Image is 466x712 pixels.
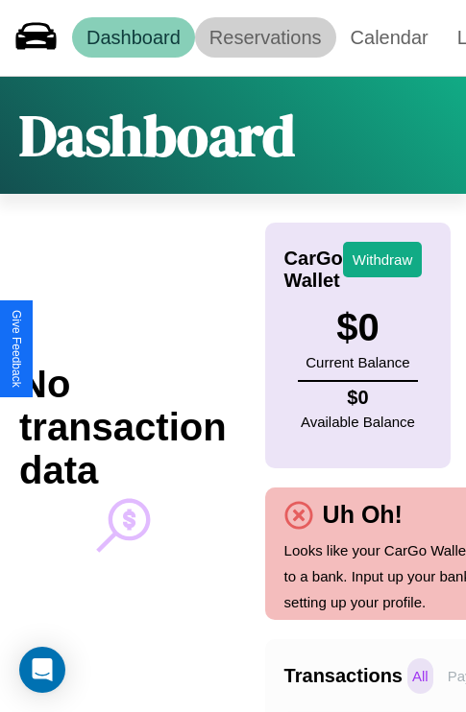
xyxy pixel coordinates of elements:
[284,665,403,687] h4: Transactions
[313,501,412,529] h4: Uh Oh!
[19,96,295,175] h1: Dashboard
[10,310,23,388] div: Give Feedback
[72,17,195,58] a: Dashboard
[301,409,415,435] p: Available Balance
[284,248,343,292] h4: CarGo Wallet
[195,17,336,58] a: Reservations
[407,658,433,694] p: All
[301,387,415,409] h4: $ 0
[19,363,227,492] h2: No transaction data
[306,349,409,375] p: Current Balance
[336,17,443,58] a: Calendar
[306,306,409,349] h3: $ 0
[19,647,65,693] div: Open Intercom Messenger
[343,242,423,277] button: Withdraw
